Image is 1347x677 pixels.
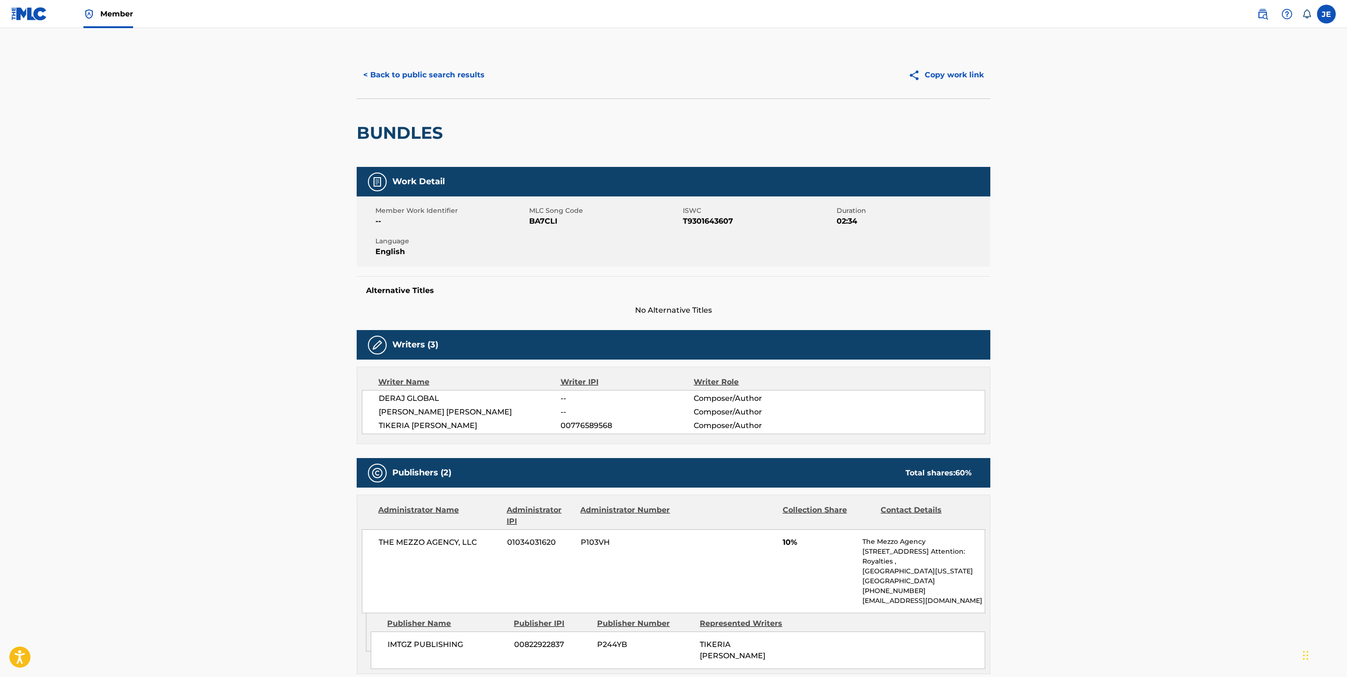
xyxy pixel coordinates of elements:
[378,504,500,527] div: Administrator Name
[1257,8,1268,20] img: search
[862,537,985,547] p: The Mezzo Agency
[700,640,765,660] span: TIKERIA [PERSON_NAME]
[862,566,985,576] p: [GEOGRAPHIC_DATA][US_STATE]
[83,8,95,20] img: Top Rightsholder
[683,216,834,227] span: T9301643607
[392,176,445,187] h5: Work Detail
[561,393,694,404] span: --
[881,504,972,527] div: Contact Details
[694,376,815,388] div: Writer Role
[507,504,573,527] div: Administrator IPI
[837,206,988,216] span: Duration
[561,420,694,431] span: 00776589568
[379,537,500,548] span: THE MEZZO AGENCY, LLC
[392,467,451,478] h5: Publishers (2)
[783,504,874,527] div: Collection Share
[902,63,990,87] button: Copy work link
[514,618,590,629] div: Publisher IPI
[683,206,834,216] span: ISWC
[378,376,561,388] div: Writer Name
[372,339,383,351] img: Writers
[1303,641,1309,669] div: Drag
[597,639,693,650] span: P244YB
[1253,5,1272,23] a: Public Search
[529,216,681,227] span: BA7CLI
[357,122,448,143] h2: BUNDLES
[357,63,491,87] button: < Back to public search results
[372,467,383,479] img: Publishers
[11,7,47,21] img: MLC Logo
[837,216,988,227] span: 02:34
[955,468,972,477] span: 60 %
[388,639,507,650] span: IMTGZ PUBLISHING
[379,393,561,404] span: DERAJ GLOBAL
[372,176,383,188] img: Work Detail
[357,305,990,316] span: No Alternative Titles
[100,8,133,19] span: Member
[597,618,693,629] div: Publisher Number
[783,537,855,548] span: 10%
[700,618,795,629] div: Represented Writers
[392,339,438,350] h5: Writers (3)
[694,393,815,404] span: Composer/Author
[694,420,815,431] span: Composer/Author
[1302,9,1311,19] div: Notifications
[514,639,590,650] span: 00822922837
[561,406,694,418] span: --
[1300,632,1347,677] iframe: Chat Widget
[387,618,507,629] div: Publisher Name
[905,467,972,479] div: Total shares:
[379,406,561,418] span: [PERSON_NAME] [PERSON_NAME]
[581,537,672,548] span: P103VH
[366,286,981,295] h5: Alternative Titles
[507,537,574,548] span: 01034031620
[694,406,815,418] span: Composer/Author
[375,236,527,246] span: Language
[580,504,671,527] div: Administrator Number
[375,216,527,227] span: --
[1321,481,1347,557] iframe: Resource Center
[529,206,681,216] span: MLC Song Code
[908,69,925,81] img: Copy work link
[375,246,527,257] span: English
[1281,8,1293,20] img: help
[1278,5,1296,23] div: Help
[862,547,985,566] p: [STREET_ADDRESS] Attention: Royalties ,
[862,596,985,606] p: [EMAIL_ADDRESS][DOMAIN_NAME]
[375,206,527,216] span: Member Work Identifier
[1317,5,1336,23] div: User Menu
[561,376,694,388] div: Writer IPI
[862,586,985,596] p: [PHONE_NUMBER]
[379,420,561,431] span: TIKERIA [PERSON_NAME]
[862,576,985,586] p: [GEOGRAPHIC_DATA]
